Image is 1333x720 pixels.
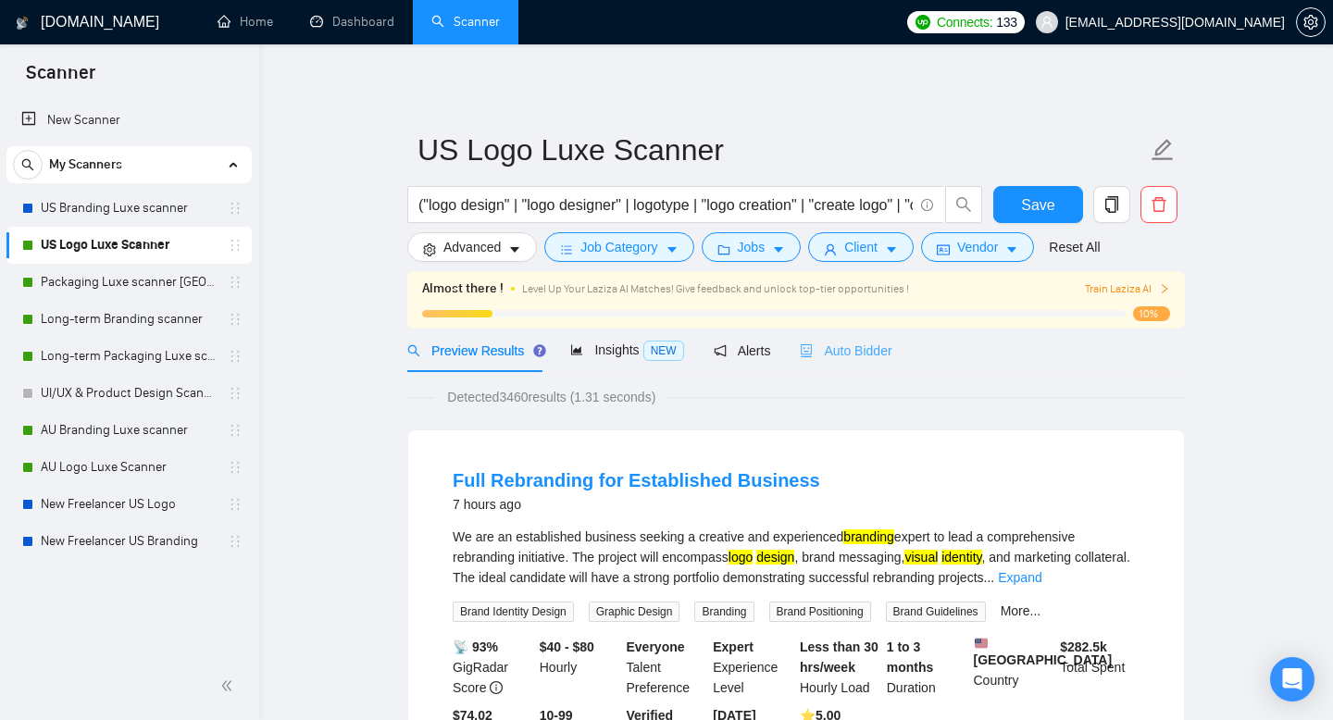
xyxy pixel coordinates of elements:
a: New Freelancer US Logo [41,486,217,523]
span: Vendor [957,237,998,257]
div: Experience Level [709,637,796,698]
span: holder [228,534,243,549]
span: right [1159,283,1170,294]
span: holder [228,349,243,364]
b: Everyone [627,639,685,654]
span: 133 [996,12,1016,32]
span: Save [1021,193,1054,217]
span: caret-down [666,242,679,256]
button: folderJobscaret-down [702,232,802,262]
a: US Branding Luxe scanner [41,190,217,227]
span: NEW [643,341,684,361]
span: notification [714,344,727,357]
button: idcardVendorcaret-down [921,232,1034,262]
span: holder [228,423,243,438]
span: Graphic Design [589,602,680,622]
a: Long-term Packaging Luxe scanner [41,338,217,375]
div: Tooltip anchor [531,342,548,359]
span: setting [1297,15,1325,30]
span: info-circle [490,681,503,694]
span: info-circle [921,199,933,211]
span: Connects: [937,12,992,32]
span: caret-down [1005,242,1018,256]
span: Advanced [443,237,501,257]
span: edit [1151,138,1175,162]
button: settingAdvancedcaret-down [407,232,537,262]
button: setting [1296,7,1326,37]
span: user [1040,16,1053,29]
span: Alerts [714,343,771,358]
span: Brand Guidelines [886,602,986,622]
button: search [945,186,982,223]
a: Long-term Branding scanner [41,301,217,338]
span: Almost there ! [422,279,504,299]
span: double-left [220,677,239,695]
span: Brand Positioning [769,602,871,622]
span: Detected 3460 results (1.31 seconds) [434,387,668,407]
div: Country [970,637,1057,698]
span: idcard [937,242,950,256]
img: upwork-logo.png [916,15,930,30]
span: user [824,242,837,256]
span: Branding [694,602,754,622]
div: 7 hours ago [453,493,820,515]
button: Train Laziza AI [1085,280,1170,298]
a: Packaging Luxe scanner [GEOGRAPHIC_DATA] [41,264,217,301]
span: ... [984,570,995,585]
span: copy [1094,196,1129,213]
li: My Scanners [6,146,252,560]
div: Hourly Load [796,637,883,698]
a: More... [1001,603,1041,618]
input: Search Freelance Jobs... [418,193,913,217]
b: [GEOGRAPHIC_DATA] [974,637,1113,667]
a: Reset All [1049,237,1100,257]
a: dashboardDashboard [310,14,394,30]
button: barsJob Categorycaret-down [544,232,693,262]
span: area-chart [570,343,583,356]
span: My Scanners [49,146,122,183]
mark: identity [941,550,981,565]
span: Scanner [11,59,110,98]
span: Client [844,237,878,257]
div: Hourly [536,637,623,698]
a: Expand [998,570,1041,585]
span: setting [423,242,436,256]
a: AU Logo Luxe Scanner [41,449,217,486]
button: copy [1093,186,1130,223]
span: search [946,196,981,213]
a: setting [1296,15,1326,30]
span: bars [560,242,573,256]
span: holder [228,275,243,290]
a: searchScanner [431,14,500,30]
span: caret-down [772,242,785,256]
span: holder [228,238,243,253]
b: Expert [713,639,754,654]
b: 📡 93% [453,639,498,654]
span: search [14,158,42,171]
mark: branding [843,529,894,544]
span: delete [1141,196,1177,213]
span: holder [228,460,243,475]
span: robot [800,344,813,357]
input: Scanner name... [417,127,1147,173]
mark: visual [904,550,938,565]
b: $ 282.5k [1060,639,1107,654]
div: Open Intercom Messenger [1270,657,1314,701]
span: holder [228,312,243,327]
img: logo [16,8,29,38]
button: userClientcaret-down [808,232,914,262]
li: New Scanner [6,102,252,139]
a: homeHome [218,14,273,30]
span: Preview Results [407,343,541,358]
span: 10% [1133,306,1170,321]
span: Level Up Your Laziza AI Matches! Give feedback and unlock top-tier opportunities ! [522,282,909,295]
span: holder [228,201,243,216]
div: Duration [883,637,970,698]
a: New Freelancer US Branding [41,523,217,560]
a: New Scanner [21,102,237,139]
div: GigRadar Score [449,637,536,698]
mark: design [756,550,794,565]
span: holder [228,497,243,512]
b: $40 - $80 [540,639,594,654]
